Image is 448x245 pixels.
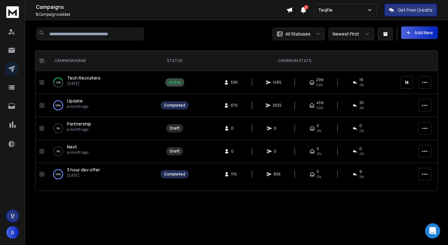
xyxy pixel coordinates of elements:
[359,105,364,110] span: 4 %
[304,5,308,9] span: 2
[67,127,91,132] p: a month ago
[273,80,281,85] span: 1485
[329,28,374,40] button: Newest First
[67,150,88,155] p: a month ago
[316,100,324,105] span: 459
[317,174,321,179] span: 0%
[47,140,157,163] td: 0%Nexta month ago
[317,128,321,133] span: 0%
[67,173,100,178] p: [DATE]
[67,144,77,150] a: Next
[157,51,192,71] th: STATUS
[359,146,362,151] span: 0
[47,117,157,140] td: 0%Partnershipa month ago
[47,94,157,117] td: 100%Updatea month ago
[231,149,237,154] span: 0
[316,77,324,82] span: 299
[170,149,180,154] div: Draft
[47,71,157,94] td: 42%Tech Recruiters[DATE]
[317,151,321,156] span: 0%
[316,105,323,110] span: 69 %
[398,7,433,13] p: Get Free Credits
[274,126,280,131] span: 0
[36,3,286,11] h1: Campaigns
[170,126,180,131] div: Draft
[67,98,83,104] a: Update
[56,79,61,86] p: 42 %
[36,12,286,17] p: Campaigns added
[274,172,281,177] span: 856
[359,123,362,128] span: 0
[231,103,238,108] span: 670
[317,146,319,151] span: 0
[317,169,319,174] span: 0
[359,82,364,87] span: 4 %
[359,100,364,105] span: 25
[57,148,60,154] p: 0 %
[231,80,238,85] span: 536
[401,26,438,39] button: Add New
[359,128,364,133] span: 0%
[192,51,397,71] th: CAMPAIGN STATS
[164,103,185,108] div: Completed
[47,163,157,186] td: 100%3 hour dev offer[DATE]
[274,149,280,154] span: 0
[285,31,311,37] p: All Statuses
[231,126,237,131] span: 0
[67,121,91,127] a: Partnership
[317,123,319,128] span: 0
[55,171,61,177] p: 100 %
[316,82,323,87] span: 59 %
[318,7,335,13] p: TeqFie
[359,77,363,82] span: 19
[359,174,364,179] span: 5 %
[359,151,364,156] span: 0%
[169,80,181,85] div: Active
[164,172,185,177] div: Completed
[67,81,101,86] p: [DATE]
[67,75,101,81] a: Tech Recruiters
[231,172,237,177] span: 176
[384,4,437,16] button: Get Free Credits
[55,102,61,109] p: 100 %
[359,169,362,174] span: 9
[425,223,440,238] div: Open Intercom Messenger
[67,104,88,109] p: a month ago
[6,6,19,18] img: logo
[67,167,100,173] a: 3 hour dev offer
[57,125,60,131] p: 0 %
[47,51,157,71] th: CAMPAIGN NAME
[36,12,38,17] span: 5
[273,103,282,108] span: 2632
[6,226,19,239] button: A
